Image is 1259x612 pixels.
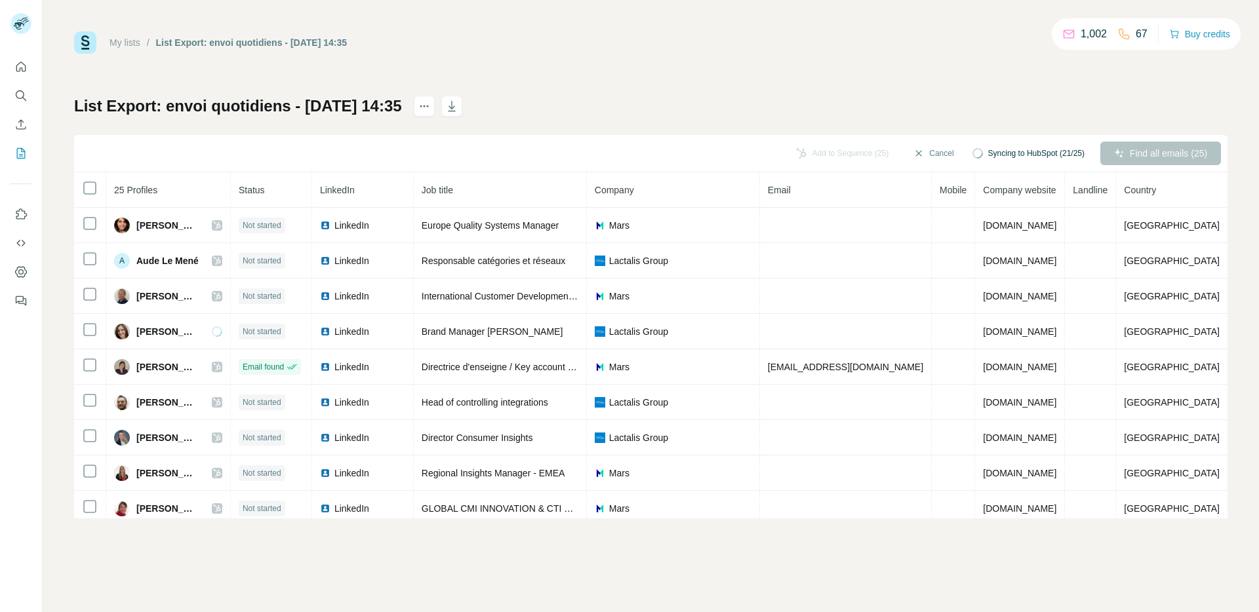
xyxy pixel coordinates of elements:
button: Cancel [904,142,963,165]
span: LinkedIn [334,360,369,373]
span: Email [768,185,791,195]
span: Not started [243,467,281,479]
span: LinkedIn [334,219,369,232]
span: [DOMAIN_NAME] [983,291,1056,301]
img: company-logo [595,397,605,408]
span: Lactalis Group [609,254,668,267]
span: Status [239,185,265,195]
span: [GEOGRAPHIC_DATA] [1124,256,1220,266]
img: company-logo [595,220,605,231]
span: Email found [243,361,284,373]
span: Not started [243,432,281,444]
span: Not started [243,290,281,302]
span: Syncing to HubSpot (21/25) [988,147,1085,159]
img: LinkedIn logo [320,468,330,478]
img: Avatar [114,288,130,304]
img: company-logo [595,468,605,478]
span: Not started [243,255,281,267]
p: 67 [1136,26,1148,42]
span: LinkedIn [334,290,369,303]
span: [GEOGRAPHIC_DATA] [1124,503,1220,514]
p: 1,002 [1081,26,1107,42]
span: [DOMAIN_NAME] [983,326,1056,337]
span: LinkedIn [334,502,369,515]
span: Mars [609,219,629,232]
span: Mars [609,360,629,373]
span: International Customer Development Head (L.A.R.) [422,291,629,301]
span: LinkedIn [334,396,369,409]
span: [GEOGRAPHIC_DATA] [1124,468,1220,478]
img: LinkedIn logo [320,362,330,372]
span: [GEOGRAPHIC_DATA] [1124,220,1220,231]
span: Not started [243,326,281,337]
span: [PERSON_NAME] [136,325,199,338]
span: Lactalis Group [609,396,668,409]
span: Brand Manager [PERSON_NAME] [422,326,563,337]
img: company-logo [595,503,605,514]
span: Aude Le Mené [136,254,199,267]
button: Enrich CSV [10,113,31,136]
span: Lactalis Group [609,431,668,444]
img: company-logo [595,256,605,266]
span: LinkedIn [334,325,369,338]
span: Mars [609,502,629,515]
img: LinkedIn logo [320,256,330,266]
span: Lactalis Group [609,325,668,338]
span: Mobile [940,185,967,195]
img: company-logo [595,291,605,301]
button: My lists [10,142,31,165]
div: List Export: envoi quotidiens - [DATE] 14:35 [156,36,347,49]
span: Company website [983,185,1056,195]
h1: List Export: envoi quotidiens - [DATE] 14:35 [74,96,402,117]
span: Not started [243,220,281,231]
img: LinkedIn logo [320,503,330,514]
span: [GEOGRAPHIC_DATA] [1124,291,1220,301]
span: LinkedIn [334,254,369,267]
img: LinkedIn logo [320,291,330,301]
span: [PERSON_NAME] [136,467,199,480]
span: [GEOGRAPHIC_DATA] [1124,432,1220,443]
span: Responsable catégories et réseaux [422,256,565,266]
span: Country [1124,185,1156,195]
button: Quick start [10,55,31,79]
span: [DOMAIN_NAME] [983,432,1056,443]
span: Job title [422,185,453,195]
a: My lists [110,37,140,48]
span: Company [595,185,634,195]
span: [PERSON_NAME] [136,396,199,409]
span: [GEOGRAPHIC_DATA] [1124,397,1220,408]
img: Avatar [114,465,130,481]
span: Directrice d'enseigne / Key account manager [422,362,604,372]
img: Avatar [114,218,130,233]
button: Search [10,84,31,107]
span: [DOMAIN_NAME] [983,468,1056,478]
span: [DOMAIN_NAME] [983,220,1056,231]
span: Mars [609,290,629,303]
span: [GEOGRAPHIC_DATA] [1124,326,1220,337]
span: Regional Insights Manager - EMEA [422,468,565,478]
span: Head of controlling integrations [422,397,548,408]
span: [PERSON_NAME] [136,290,199,303]
li: / [147,36,150,49]
img: Avatar [114,430,130,446]
img: LinkedIn logo [320,220,330,231]
img: Avatar [114,501,130,516]
img: LinkedIn logo [320,432,330,443]
span: LinkedIn [320,185,355,195]
span: Landline [1073,185,1108,195]
img: company-logo [595,326,605,337]
div: A [114,253,130,269]
span: [PERSON_NAME] [136,360,199,373]
img: Avatar [114,324,130,339]
span: [PERSON_NAME] [136,502,199,515]
img: Avatar [114,359,130,375]
span: 25 Profiles [114,185,157,195]
img: company-logo [595,362,605,372]
span: [PERSON_NAME] [136,219,199,232]
span: Director Consumer Insights [422,432,533,443]
img: Avatar [114,394,130,410]
span: [DOMAIN_NAME] [983,397,1056,408]
span: [DOMAIN_NAME] [983,362,1056,372]
img: LinkedIn logo [320,397,330,408]
img: company-logo [595,432,605,443]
